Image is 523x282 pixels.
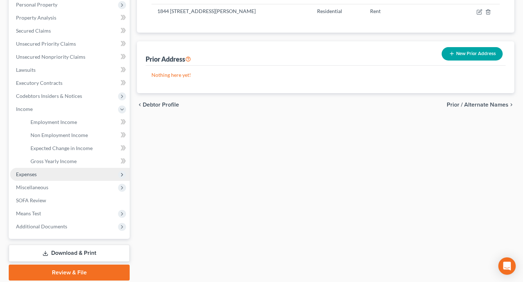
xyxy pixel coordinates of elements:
span: Property Analysis [16,14,56,21]
a: Review & File [9,265,130,281]
a: Employment Income [25,116,130,129]
p: Nothing here yet! [151,71,500,79]
span: Executory Contracts [16,80,62,86]
span: Additional Documents [16,223,67,229]
td: Rent [364,4,421,18]
a: Property Analysis [10,11,130,24]
span: Employment Income [31,119,77,125]
span: Expected Change in Income [31,145,93,151]
a: SOFA Review [10,194,130,207]
span: Income [16,106,33,112]
i: chevron_left [137,102,143,108]
span: Secured Claims [16,28,51,34]
button: Prior / Alternate Names chevron_right [447,102,514,108]
span: Debtor Profile [143,102,179,108]
span: Expenses [16,171,37,177]
span: Means Test [16,210,41,216]
span: Unsecured Nonpriority Claims [16,54,85,60]
span: Lawsuits [16,67,36,73]
span: Prior / Alternate Names [447,102,508,108]
a: Secured Claims [10,24,130,37]
span: Codebtors Insiders & Notices [16,93,82,99]
a: Executory Contracts [10,76,130,90]
span: SOFA Review [16,197,46,203]
span: Unsecured Priority Claims [16,41,76,47]
td: Residential [311,4,365,18]
a: Non Employment Income [25,129,130,142]
td: 1844 [STREET_ADDRESS][PERSON_NAME] [151,4,311,18]
span: Miscellaneous [16,184,48,190]
a: Unsecured Priority Claims [10,37,130,50]
div: Prior Address [146,55,191,63]
div: Open Intercom Messenger [498,257,516,275]
span: Personal Property [16,1,57,8]
button: New Prior Address [442,47,503,61]
a: Expected Change in Income [25,142,130,155]
button: chevron_left Debtor Profile [137,102,179,108]
a: Unsecured Nonpriority Claims [10,50,130,63]
span: Gross Yearly Income [31,158,77,164]
a: Gross Yearly Income [25,155,130,168]
span: Non Employment Income [31,132,88,138]
a: Lawsuits [10,63,130,76]
i: chevron_right [508,102,514,108]
a: Download & Print [9,245,130,262]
